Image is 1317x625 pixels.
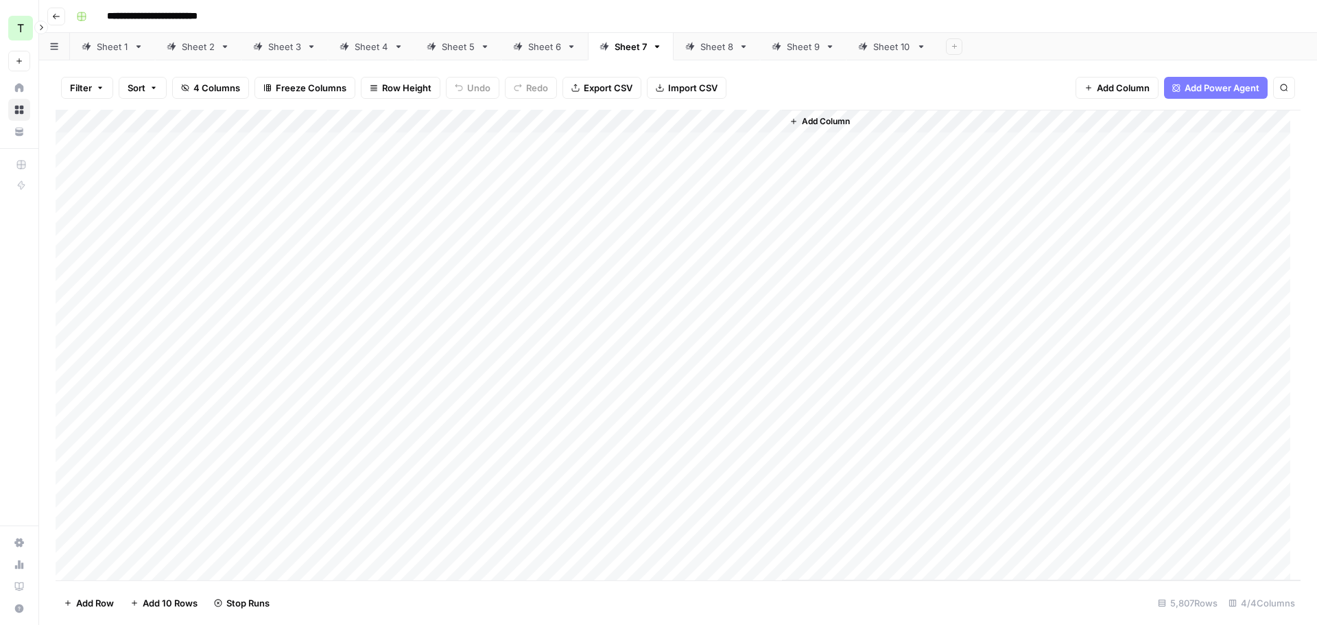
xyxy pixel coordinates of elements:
div: Sheet 3 [268,40,301,54]
button: Redo [505,77,557,99]
a: Usage [8,554,30,576]
span: Add Power Agent [1185,81,1259,95]
span: Row Height [382,81,431,95]
div: Sheet 8 [700,40,733,54]
span: Undo [467,81,490,95]
button: Add Power Agent [1164,77,1268,99]
span: Freeze Columns [276,81,346,95]
button: Freeze Columns [254,77,355,99]
a: Sheet 10 [846,33,938,60]
a: Sheet 8 [674,33,760,60]
div: Sheet 9 [787,40,820,54]
a: Home [8,77,30,99]
button: Undo [446,77,499,99]
a: Sheet 4 [328,33,415,60]
button: Import CSV [647,77,726,99]
a: Learning Hub [8,576,30,598]
button: Add Column [784,113,855,130]
div: 5,807 Rows [1152,592,1223,614]
div: Sheet 6 [528,40,561,54]
a: Sheet 6 [501,33,588,60]
div: Sheet 1 [97,40,128,54]
span: Export CSV [584,81,632,95]
button: Stop Runs [206,592,278,614]
button: Workspace: TY SEO Team [8,11,30,45]
span: Stop Runs [226,596,270,610]
span: Add Row [76,596,114,610]
div: Sheet 10 [873,40,911,54]
button: Export CSV [562,77,641,99]
span: Add Column [802,115,850,128]
a: Browse [8,99,30,121]
span: Import CSV [668,81,717,95]
div: 4/4 Columns [1223,592,1301,614]
a: Your Data [8,121,30,143]
span: Filter [70,81,92,95]
a: Sheet 1 [70,33,155,60]
a: Sheet 2 [155,33,241,60]
button: Row Height [361,77,440,99]
a: Sheet 5 [415,33,501,60]
a: Sheet 3 [241,33,328,60]
span: Sort [128,81,145,95]
span: Redo [526,81,548,95]
span: Add 10 Rows [143,596,198,610]
div: Sheet 7 [615,40,647,54]
a: Sheet 7 [588,33,674,60]
button: Add Row [56,592,122,614]
div: Sheet 2 [182,40,215,54]
span: 4 Columns [193,81,240,95]
div: Sheet 4 [355,40,388,54]
a: Settings [8,532,30,554]
button: Add Column [1076,77,1159,99]
button: Add 10 Rows [122,592,206,614]
div: Sheet 5 [442,40,475,54]
span: Add Column [1097,81,1150,95]
button: Sort [119,77,167,99]
a: Sheet 9 [760,33,846,60]
button: Filter [61,77,113,99]
span: T [17,20,24,36]
button: Help + Support [8,598,30,620]
button: 4 Columns [172,77,249,99]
